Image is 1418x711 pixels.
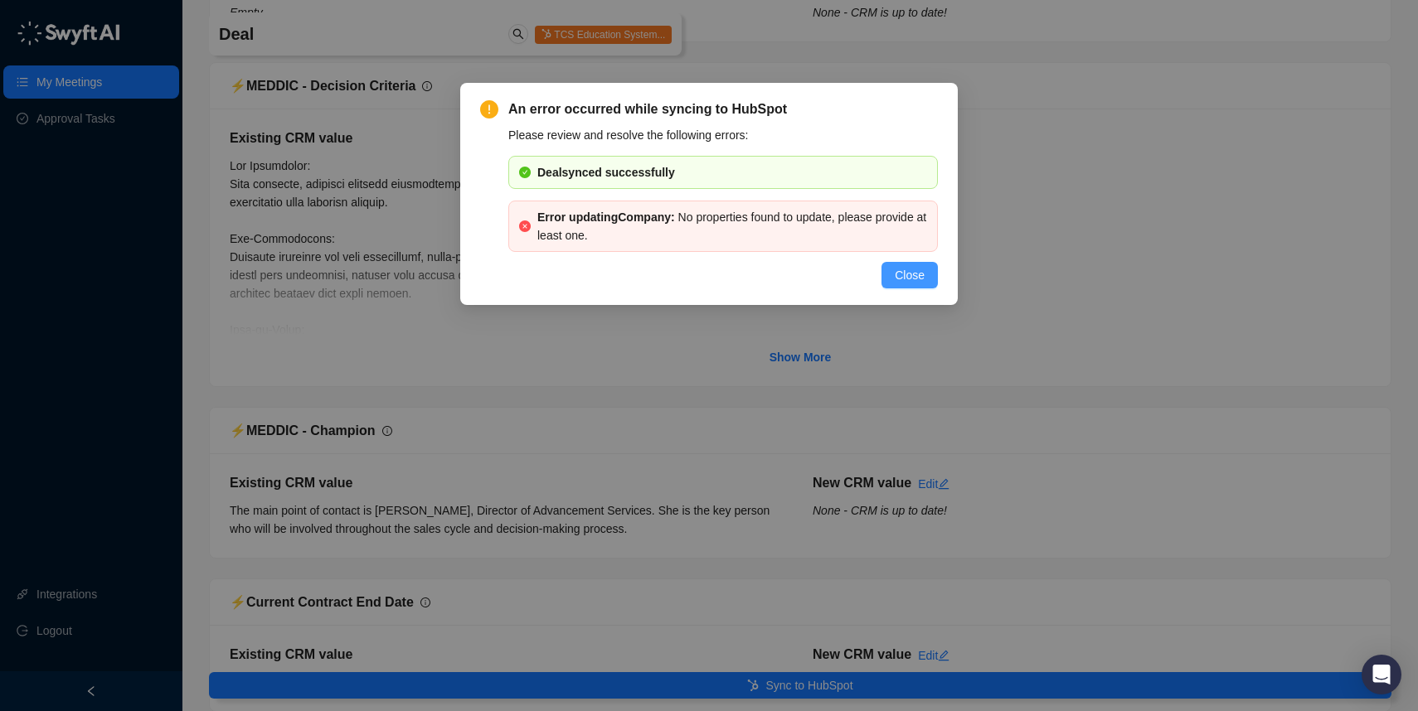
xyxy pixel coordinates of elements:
[519,220,531,232] span: close-circle
[537,166,675,179] b: Deal synced successfully
[537,208,927,244] div: No properties found to update, please provide at least one.
[895,266,925,284] span: Close
[1362,655,1401,694] div: Open Intercom Messenger
[508,99,938,119] span: An error occurred while syncing to HubSpot
[519,167,531,178] span: check-circle
[537,210,675,224] b: Error updating Company :
[480,100,498,118] span: exclamation-circle
[508,128,748,142] span: Please review and resolve the following errors:
[881,262,938,288] button: Close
